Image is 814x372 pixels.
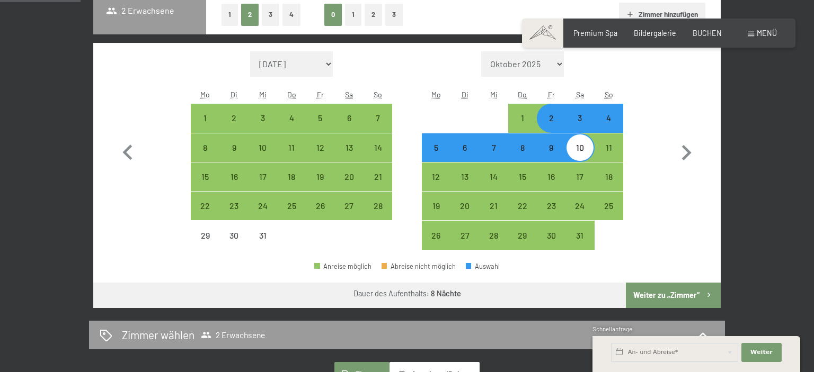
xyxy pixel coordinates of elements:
[595,104,623,132] div: Sun Jan 04 2026
[422,162,450,191] div: Anreise möglich
[220,202,247,228] div: 23
[335,104,364,132] div: Sat Dec 06 2025
[335,192,364,220] div: Anreise möglich
[191,221,219,249] div: Mon Dec 29 2025
[741,343,782,362] button: Weiter
[479,133,508,162] div: Wed Jan 07 2026
[250,173,276,199] div: 17
[693,29,722,38] span: BUCHEN
[306,133,334,162] div: Fri Dec 12 2025
[364,162,392,191] div: Anreise möglich
[307,202,333,228] div: 26
[335,162,364,191] div: Sat Dec 20 2025
[317,90,324,99] abbr: Freitag
[565,192,594,220] div: Sat Jan 24 2026
[200,90,210,99] abbr: Montag
[335,133,364,162] div: Sat Dec 13 2025
[462,90,468,99] abbr: Dienstag
[249,162,277,191] div: Wed Dec 17 2025
[450,221,479,249] div: Tue Jan 27 2026
[259,90,267,99] abbr: Mittwoch
[423,202,449,228] div: 19
[365,4,382,25] button: 2
[565,192,594,220] div: Anreise möglich
[508,104,537,132] div: Anreise möglich
[537,104,565,132] div: Anreise möglich
[249,221,277,249] div: Anreise nicht möglich
[382,263,456,270] div: Abreise nicht möglich
[201,330,265,340] span: 2 Erwachsene
[567,114,593,140] div: 3
[422,221,450,249] div: Mon Jan 26 2026
[565,221,594,249] div: Anreise möglich
[619,3,705,26] button: Zimmer hinzufügen
[192,231,218,258] div: 29
[324,4,342,25] button: 0
[450,192,479,220] div: Anreise möglich
[595,104,623,132] div: Anreise möglich
[538,202,564,228] div: 23
[364,104,392,132] div: Sun Dec 07 2025
[365,114,391,140] div: 7
[508,192,537,220] div: Anreise möglich
[479,192,508,220] div: Wed Jan 21 2026
[479,221,508,249] div: Anreise möglich
[538,231,564,258] div: 30
[219,104,248,132] div: Anreise möglich
[423,173,449,199] div: 12
[605,90,613,99] abbr: Sonntag
[336,143,362,170] div: 13
[336,114,362,140] div: 6
[277,104,306,132] div: Thu Dec 04 2025
[336,202,362,228] div: 27
[595,133,623,162] div: Anreise möglich
[219,104,248,132] div: Tue Dec 02 2025
[365,202,391,228] div: 28
[422,192,450,220] div: Anreise möglich
[191,162,219,191] div: Mon Dec 15 2025
[219,133,248,162] div: Anreise möglich
[191,104,219,132] div: Anreise möglich
[423,143,449,170] div: 5
[452,231,478,258] div: 27
[191,192,219,220] div: Anreise möglich
[479,221,508,249] div: Wed Jan 28 2026
[634,29,676,38] a: Bildergalerie
[249,221,277,249] div: Wed Dec 31 2025
[509,143,536,170] div: 8
[509,202,536,228] div: 22
[277,192,306,220] div: Anreise möglich
[249,104,277,132] div: Anreise möglich
[626,283,721,308] button: Weiter zu „Zimmer“
[306,162,334,191] div: Fri Dec 19 2025
[220,173,247,199] div: 16
[565,162,594,191] div: Anreise möglich
[592,325,632,332] span: Schnellanfrage
[750,348,773,357] span: Weiter
[508,221,537,249] div: Thu Jan 29 2026
[106,5,174,16] span: 2 Erwachsene
[277,162,306,191] div: Thu Dec 18 2025
[335,192,364,220] div: Sat Dec 27 2025
[757,29,777,38] span: Menü
[192,143,218,170] div: 8
[565,104,594,132] div: Anreise möglich
[509,114,536,140] div: 1
[565,133,594,162] div: Sat Jan 10 2026
[450,162,479,191] div: Tue Jan 13 2026
[277,162,306,191] div: Anreise möglich
[191,162,219,191] div: Anreise möglich
[335,162,364,191] div: Anreise möglich
[422,133,450,162] div: Anreise möglich
[508,162,537,191] div: Thu Jan 15 2026
[122,327,194,342] h2: Zimmer wählen
[537,133,565,162] div: Fri Jan 09 2026
[508,192,537,220] div: Thu Jan 22 2026
[249,133,277,162] div: Wed Dec 10 2025
[508,162,537,191] div: Anreise möglich
[431,90,441,99] abbr: Montag
[480,231,507,258] div: 28
[508,221,537,249] div: Anreise möglich
[573,29,617,38] a: Premium Spa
